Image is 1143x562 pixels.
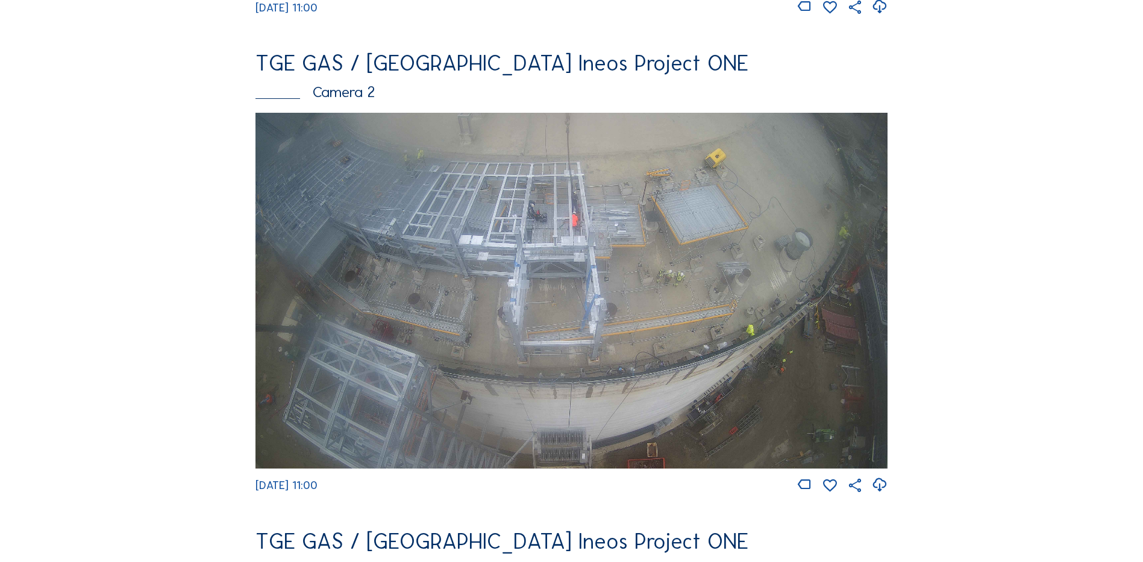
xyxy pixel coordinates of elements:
img: Image [255,113,888,469]
div: TGE GAS / [GEOGRAPHIC_DATA] Ineos Project ONE [255,52,888,74]
div: Camera 2 [255,84,888,99]
span: [DATE] 11:00 [255,479,318,492]
div: TGE GAS / [GEOGRAPHIC_DATA] Ineos Project ONE [255,531,888,552]
span: [DATE] 11:00 [255,1,318,14]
